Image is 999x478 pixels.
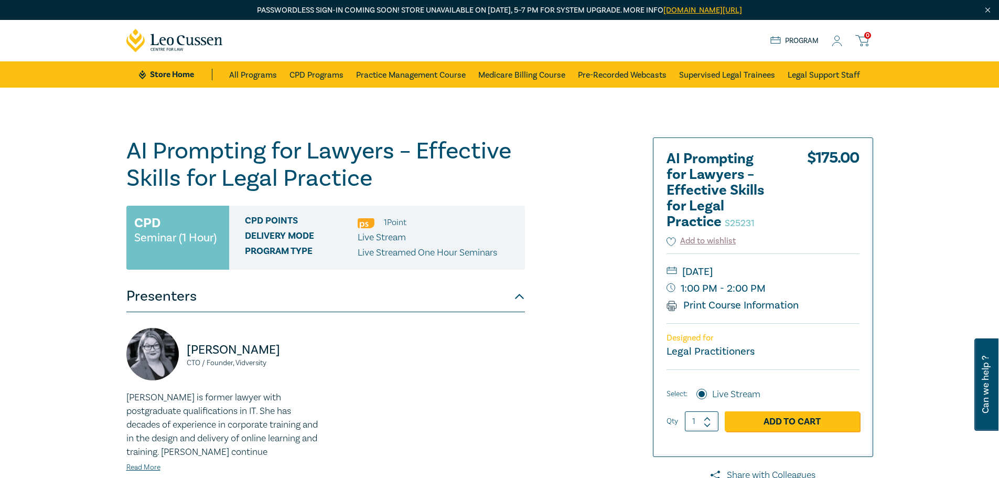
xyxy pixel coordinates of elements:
small: Legal Practitioners [667,345,755,358]
p: [PERSON_NAME] is former lawyer with postgraduate qualifications in IT. She has decades of experie... [126,391,319,459]
a: Practice Management Course [356,61,466,88]
small: S25231 [725,217,755,229]
span: Delivery Mode [245,231,358,245]
span: Program type [245,246,358,260]
a: [DOMAIN_NAME][URL] [663,5,742,15]
a: Add to Cart [725,411,860,431]
span: Live Stream [358,231,406,243]
label: Qty [667,416,678,427]
a: Store Home [139,69,212,80]
a: Program [770,35,819,47]
input: 1 [685,411,718,431]
button: Presenters [126,281,525,312]
span: Select: [667,388,688,400]
img: Close [983,6,992,15]
a: Supervised Legal Trainees [679,61,775,88]
span: CPD Points [245,216,358,229]
img: https://s3.ap-southeast-2.amazonaws.com/leo-cussen-store-production-content/Contacts/Natalie%20Wi... [126,328,179,380]
h3: CPD [134,214,160,232]
small: CTO / Founder, Vidversity [187,359,319,367]
li: 1 Point [384,216,406,229]
p: Live Streamed One Hour Seminars [358,246,497,260]
p: [PERSON_NAME] [187,342,319,358]
h2: AI Prompting for Lawyers – Effective Skills for Legal Practice [667,151,782,230]
a: Legal Support Staff [788,61,860,88]
img: Professional Skills [358,218,374,228]
small: Seminar (1 Hour) [134,232,217,243]
span: Can we help ? [981,345,991,424]
a: CPD Programs [289,61,343,88]
a: Read More [126,463,160,472]
h1: AI Prompting for Lawyers – Effective Skills for Legal Practice [126,137,525,192]
p: Passwordless sign-in coming soon! Store unavailable on [DATE], 5–7 PM for system upgrade. More info [126,5,873,16]
a: Medicare Billing Course [478,61,565,88]
a: Pre-Recorded Webcasts [578,61,667,88]
div: $ 175.00 [807,151,860,235]
label: Live Stream [712,388,760,401]
button: Add to wishlist [667,235,736,247]
a: All Programs [229,61,277,88]
p: Designed for [667,333,860,343]
a: Print Course Information [667,299,799,312]
small: [DATE] [667,263,860,280]
small: 1:00 PM - 2:00 PM [667,280,860,297]
span: 0 [864,32,871,39]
